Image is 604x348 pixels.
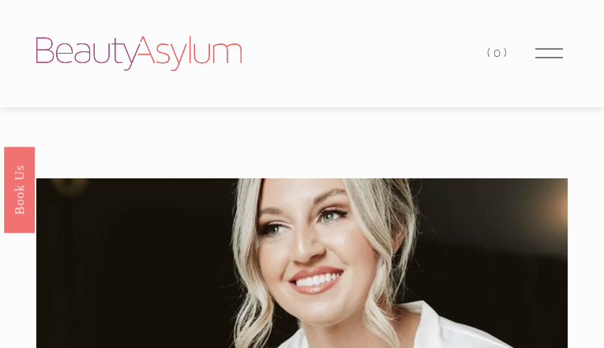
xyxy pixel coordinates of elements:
[4,146,35,232] a: Book Us
[36,36,242,71] img: Beauty Asylum | Bridal Hair &amp; Makeup Charlotte &amp; Atlanta
[504,46,510,60] span: )
[487,43,509,64] a: 0 items in cart
[493,46,504,60] span: 0
[487,46,493,60] span: (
